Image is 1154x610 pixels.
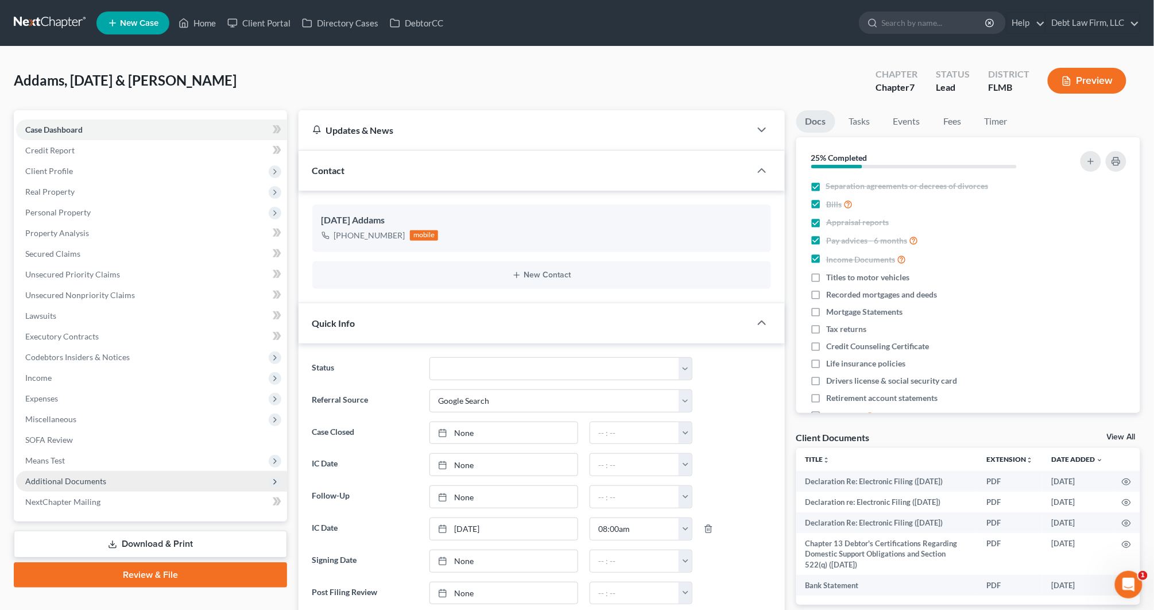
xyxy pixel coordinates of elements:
td: PDF [978,575,1043,596]
input: -- : -- [590,582,679,604]
span: Drivers license & social security card [826,375,957,387]
i: expand_more [1097,457,1103,464]
a: Debt Law Firm, LLC [1046,13,1140,33]
td: [DATE] [1043,471,1113,492]
input: Search by name... [882,12,987,33]
a: None [430,550,578,572]
a: None [430,454,578,476]
input: -- : -- [590,518,679,540]
label: Case Closed [307,422,424,445]
div: [DATE] Addams [322,214,762,227]
td: [DATE] [1043,512,1113,533]
a: NextChapter Mailing [16,492,287,512]
a: Property Analysis [16,223,287,244]
label: Referral Source [307,389,424,412]
a: Fees [934,110,971,133]
a: View All [1107,433,1136,441]
span: Mortgage Statements [826,306,903,318]
span: Addams, [DATE] & [PERSON_NAME] [14,72,237,88]
span: Secured Claims [25,249,80,258]
input: -- : -- [590,486,679,508]
span: Personal Property [25,207,91,217]
span: Income [25,373,52,383]
span: Lawsuits [25,311,56,321]
td: [DATE] [1043,533,1113,575]
a: Credit Report [16,140,287,161]
span: Income Documents [826,254,895,265]
span: Recorded mortgages and deeds [826,289,937,300]
a: None [430,422,578,444]
span: Titles to motor vehicles [826,272,909,283]
span: Executory Contracts [25,331,99,341]
i: unfold_more [1027,457,1033,464]
label: Follow-Up [307,485,424,508]
span: Property Analysis [25,228,89,238]
input: -- : -- [590,550,679,572]
span: Credit Counseling Certificate [826,341,929,352]
a: SOFA Review [16,430,287,450]
span: Tax returns [826,323,866,335]
div: Client Documents [796,431,870,443]
td: Bank Statement [796,575,978,596]
a: Timer [975,110,1017,133]
a: Directory Cases [296,13,384,33]
label: IC Date [307,453,424,476]
span: Quick Info [312,318,355,329]
span: 1 [1138,571,1148,580]
a: [DATE] [430,518,578,540]
label: Status [307,357,424,380]
a: Secured Claims [16,244,287,264]
a: Case Dashboard [16,119,287,140]
button: Preview [1048,68,1126,94]
a: Client Portal [222,13,296,33]
a: Home [173,13,222,33]
span: Client Profile [25,166,73,176]
a: Lawsuits [16,306,287,326]
a: Events [884,110,930,133]
strong: 25% Completed [811,153,868,163]
a: Date Added expand_more [1052,455,1103,464]
a: Titleunfold_more [806,455,830,464]
input: -- : -- [590,454,679,476]
i: unfold_more [823,457,830,464]
span: Unsecured Nonpriority Claims [25,290,135,300]
span: Unsecured Priority Claims [25,269,120,279]
input: -- : -- [590,422,679,444]
div: Lead [936,81,970,94]
td: PDF [978,492,1043,512]
td: Declaration Re: Electronic Filing ([DATE]) [796,512,978,533]
td: [DATE] [1043,492,1113,512]
span: Codebtors Insiders & Notices [25,352,130,362]
td: PDF [978,512,1043,533]
span: Pay advices - 6 months [826,235,907,246]
span: Expenses [25,393,58,403]
span: SOFA Review [25,435,73,445]
span: Appraisal reports [826,217,889,228]
div: Chapter [876,81,917,94]
a: Unsecured Nonpriority Claims [16,285,287,306]
span: Life insurance policies [826,358,905,369]
span: Retirement account statements [826,392,938,404]
span: Means Test [25,455,65,465]
td: Declaration Re: Electronic Filing ([DATE]) [796,471,978,492]
span: Document [826,411,863,422]
span: Real Property [25,187,75,196]
label: IC Date [307,518,424,540]
a: None [430,486,578,508]
div: FLMB [988,81,1029,94]
td: Chapter 13 Debtor's Certifications Regarding Domestic Support Obligations and Section 522(q) ([DA... [796,533,978,575]
a: DebtorCC [384,13,449,33]
a: Help [1006,13,1045,33]
label: Signing Date [307,550,424,573]
a: Tasks [840,110,880,133]
div: District [988,68,1029,81]
label: Post Filing Review [307,582,424,605]
a: Extensionunfold_more [987,455,1033,464]
td: [DATE] [1043,575,1113,596]
a: Unsecured Priority Claims [16,264,287,285]
a: Download & Print [14,531,287,558]
iframe: Intercom live chat [1115,571,1143,599]
span: New Case [120,19,158,28]
span: Bills [826,199,842,210]
div: Status [936,68,970,81]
